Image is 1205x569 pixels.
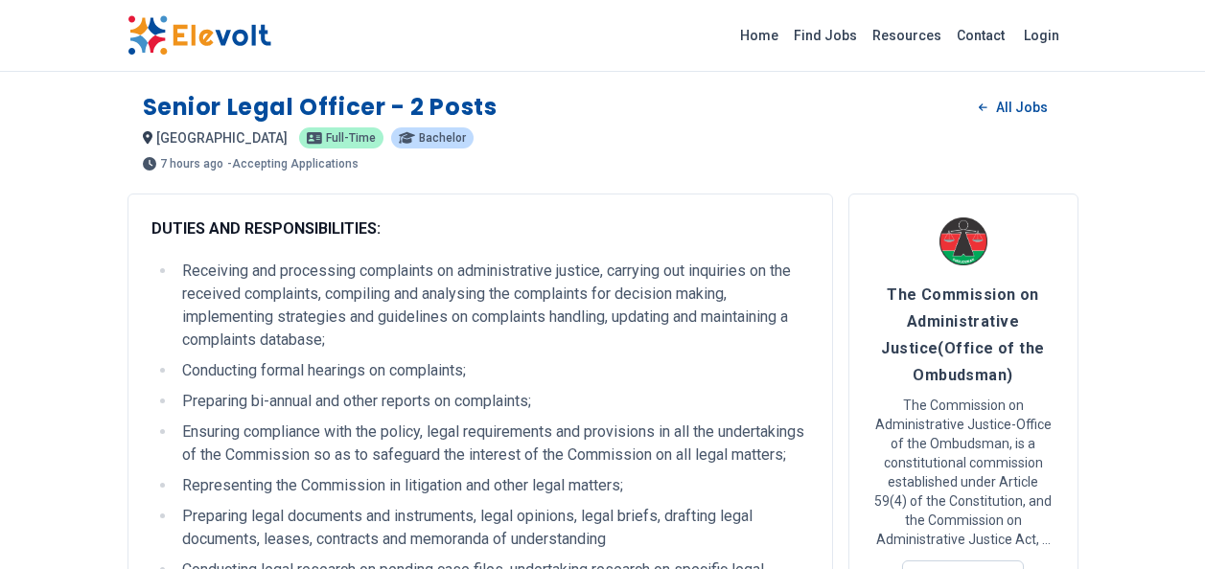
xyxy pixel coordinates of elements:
a: Login [1012,16,1071,55]
h1: Senior Legal Officer - 2 Posts [143,92,498,123]
span: Bachelor [419,132,466,144]
span: Full-time [326,132,376,144]
p: The Commission on Administrative Justice-Office of the Ombudsman, is a constitutional commission ... [872,396,1054,549]
li: Conducting formal hearings on complaints; [176,359,809,382]
a: All Jobs [963,93,1062,122]
span: 7 hours ago [160,158,223,170]
a: Contact [949,20,1012,51]
img: Elevolt [127,15,271,56]
li: Representing the Commission in litigation and other legal matters; [176,474,809,497]
strong: DUTIES AND RESPONSIBILITIES: [151,219,381,238]
img: The Commission on Administrative Justice(Office of the Ombudsman) [939,217,987,265]
p: - Accepting Applications [227,158,359,170]
li: Receiving and processing complaints on administrative justice, carrying out inquiries on the rece... [176,260,809,352]
li: Preparing legal documents and instruments, legal opinions, legal briefs, drafting legal documents... [176,505,809,551]
a: Find Jobs [786,20,865,51]
span: The Commission on Administrative Justice(Office of the Ombudsman) [881,285,1044,384]
li: Preparing bi-annual and other reports on complaints; [176,390,809,413]
li: Ensuring compliance with the policy, legal requirements and provisions in all the undertakings of... [176,421,809,467]
a: Home [732,20,786,51]
span: [GEOGRAPHIC_DATA] [156,130,288,146]
a: Resources [865,20,949,51]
